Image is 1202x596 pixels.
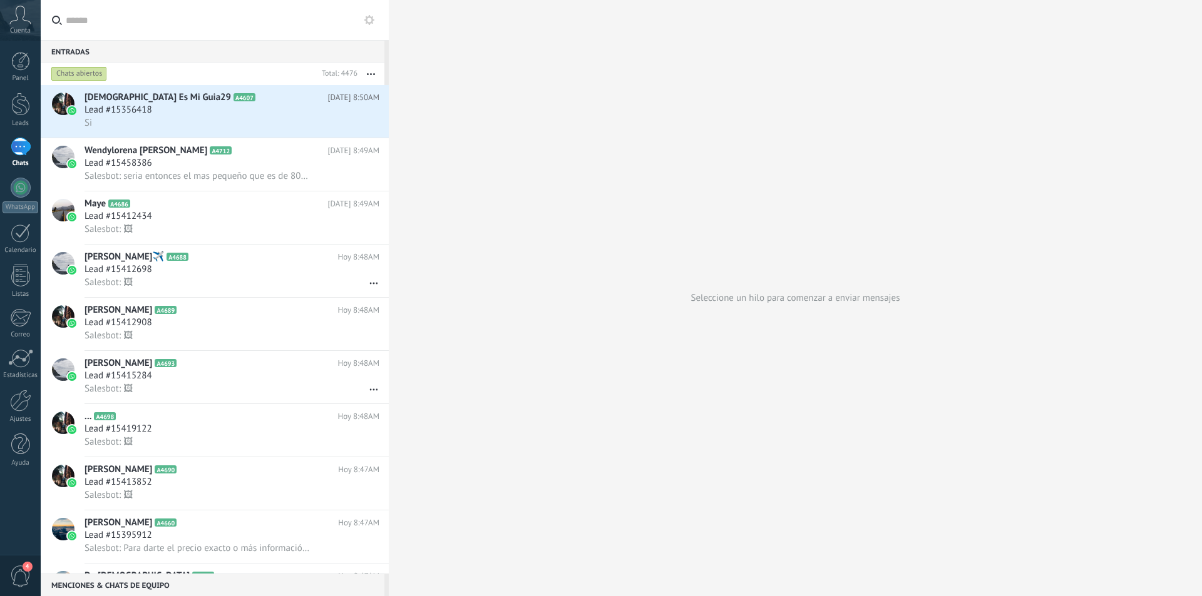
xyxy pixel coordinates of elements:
a: avataricon[DEMOGRAPHIC_DATA] Es Mi Guia29‍A4607[DATE] 8:50AMLead #15356418Si [41,85,389,138]
span: Salesbot: 🖼 [85,436,133,448]
a: avataricon[PERSON_NAME]A4689Hoy 8:48AMLead #15412908Salesbot: 🖼 [41,298,389,350]
a: avatariconWendylorena [PERSON_NAME]A4712[DATE] 8:49AMLead #15458386Salesbot: seria entonces el ma... [41,138,389,191]
img: icon [68,425,76,434]
div: Panel [3,74,39,83]
span: Salesbot: 🖼 [85,223,133,235]
div: Ajustes [3,415,39,423]
span: Hoy 8:48AM [337,304,379,316]
span: Wendylorena [PERSON_NAME] [85,144,207,157]
div: Estadísticas [3,371,39,380]
span: [PERSON_NAME] [85,517,152,529]
a: avataricon[PERSON_NAME]✈️A4688Hoy 8:48AMLead #15412698Salesbot: 🖼 [41,245,389,297]
div: WhatsApp [3,201,38,213]
span: Lead #15419122 [85,423,152,435]
div: Chats [3,159,39,168]
span: [DEMOGRAPHIC_DATA] Es Mi Guia29‍ [85,91,231,104]
img: icon [68,266,76,275]
span: [DATE] 8:49AM [328,144,379,157]
span: Salesbot: 🖼 [85,489,133,501]
span: Hoy 8:47AM [338,517,379,529]
span: A4695 [192,572,214,580]
span: [PERSON_NAME]✈️ [85,251,164,263]
span: Salesbot: 🖼 [85,383,133,395]
img: icon [68,532,76,540]
img: icon [68,159,76,168]
img: icon [68,106,76,115]
span: A4686 [108,200,130,208]
span: [PERSON_NAME] [85,463,152,476]
div: Entradas [41,40,384,63]
img: icon [68,478,76,487]
span: Cuenta [10,27,31,35]
a: avataricon[PERSON_NAME]A4660Hoy 8:47AMLead #15395912Salesbot: Para darte el precio exacto o más i... [41,510,389,563]
span: Lead #15395912 [85,529,152,542]
span: A4660 [155,518,177,527]
span: A4693 [155,359,177,367]
button: Más [357,63,384,85]
div: Calendario [3,246,39,255]
span: A4689 [155,306,177,314]
span: ... [85,410,91,423]
div: Correo [3,331,39,339]
div: Total: 4476 [317,68,357,80]
span: Hoy 8:47AM [338,570,379,582]
span: Lead #15413852 [85,476,152,488]
a: avataricon[PERSON_NAME]A4690Hoy 8:47AMLead #15413852Salesbot: 🖼 [41,457,389,510]
span: Salesbot: 🖼 [85,276,133,288]
div: Listas [3,290,39,298]
span: Lead #15412698 [85,263,152,276]
span: Lead #15458386 [85,157,152,169]
span: Salesbot: Para darte el precio exacto o más información, necesitamos que nos indiques las medidas... [85,542,311,554]
span: A4607 [234,93,255,101]
span: Lead #15415284 [85,370,152,382]
span: A4712 [210,146,232,154]
div: Chats abiertos [51,66,107,81]
span: Salesbot: seria entonces el mas pequeño que es de 80cm de diametro y cuesta $ 85.000 en el video ... [85,170,311,182]
span: Lead #15412434 [85,210,152,223]
span: Si [85,117,92,129]
div: Menciones & Chats de equipo [41,573,384,596]
span: Lead #15412908 [85,316,152,329]
span: A4698 [94,412,116,420]
span: De [DEMOGRAPHIC_DATA] [85,570,190,582]
span: Salesbot: 🖼 [85,330,133,341]
span: Hoy 8:47AM [338,463,379,476]
img: icon [68,319,76,328]
span: [DATE] 8:50AM [328,91,379,104]
img: icon [68,213,76,221]
span: [PERSON_NAME] [85,357,152,370]
span: [PERSON_NAME] [85,304,152,316]
a: avatariconMayeA4686[DATE] 8:49AMLead #15412434Salesbot: 🖼 [41,191,389,244]
img: icon [68,372,76,381]
span: [DATE] 8:49AM [328,198,379,210]
span: Lead #15356418 [85,104,152,116]
span: Hoy 8:48AM [337,410,379,423]
div: Leads [3,119,39,128]
div: Ayuda [3,459,39,467]
span: A4690 [155,465,177,473]
span: Maye [85,198,106,210]
span: A4688 [167,253,188,261]
a: avataricon[PERSON_NAME]A4693Hoy 8:48AMLead #15415284Salesbot: 🖼 [41,351,389,403]
span: Hoy 8:48AM [337,357,379,370]
a: avataricon...A4698Hoy 8:48AMLead #15419122Salesbot: 🖼 [41,404,389,457]
span: 4 [23,562,33,572]
span: Hoy 8:48AM [337,251,379,263]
